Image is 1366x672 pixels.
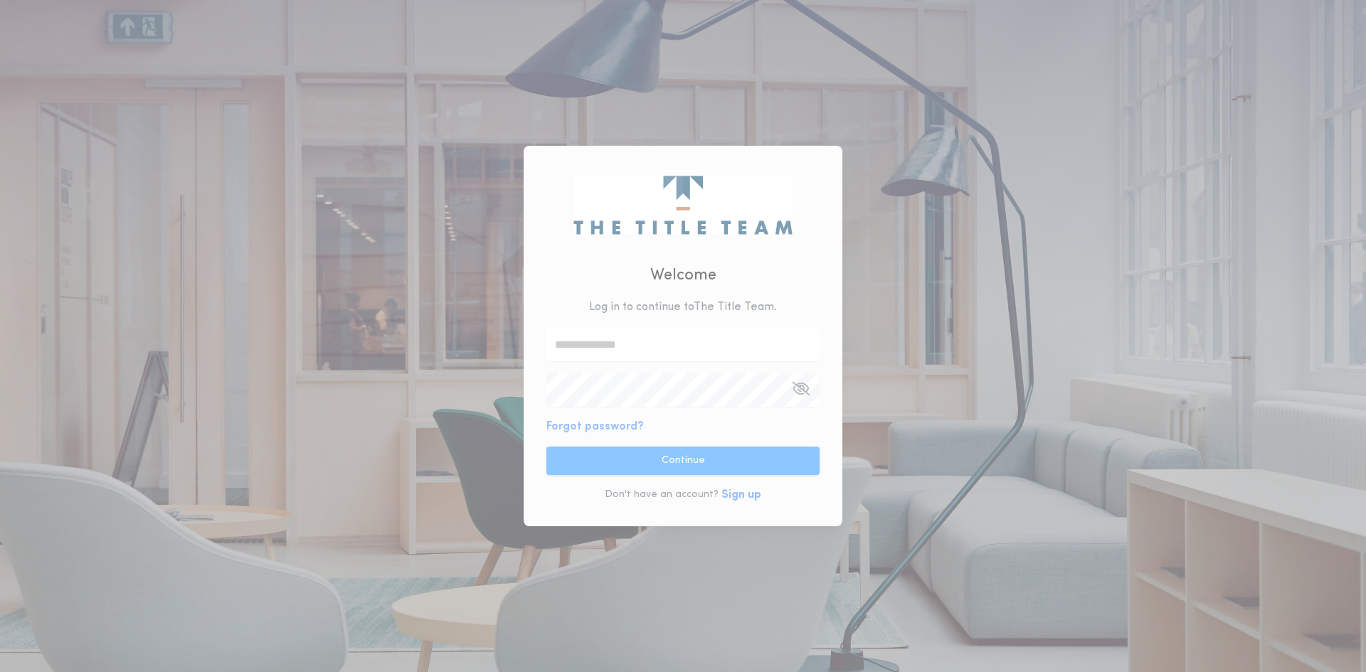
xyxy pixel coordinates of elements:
button: Sign up [721,486,761,503]
img: logo [573,176,792,234]
h2: Welcome [650,264,716,287]
button: Forgot password? [546,418,644,435]
p: Log in to continue to The Title Team . [589,299,777,316]
button: Continue [546,447,820,475]
p: Don't have an account? [605,488,719,502]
